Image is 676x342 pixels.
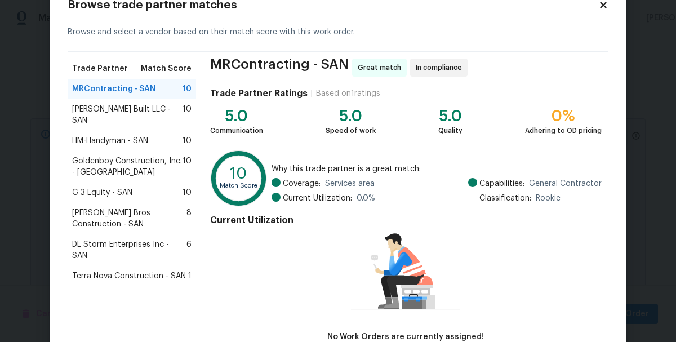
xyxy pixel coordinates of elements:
[186,239,192,261] span: 6
[210,59,349,77] span: MRContracting - SAN
[283,193,352,204] span: Current Utilization:
[479,193,531,204] span: Classification:
[141,63,192,74] span: Match Score
[188,270,192,282] span: 1
[529,178,602,189] span: General Contractor
[416,62,466,73] span: In compliance
[326,125,376,136] div: Speed of work
[316,88,380,99] div: Based on 1 ratings
[272,163,602,175] span: Why this trade partner is a great match:
[72,104,183,126] span: [PERSON_NAME] Built LLC - SAN
[438,110,462,122] div: 5.0
[210,110,263,122] div: 5.0
[186,207,192,230] span: 8
[72,270,186,282] span: Terra Nova Construction - SAN
[68,13,608,52] div: Browse and select a vendor based on their match score with this work order.
[183,156,192,178] span: 10
[525,110,602,122] div: 0%
[210,125,263,136] div: Communication
[183,135,192,146] span: 10
[210,215,602,226] h4: Current Utilization
[326,110,376,122] div: 5.0
[220,183,257,189] text: Match Score
[72,187,132,198] span: G 3 Equity - SAN
[183,187,192,198] span: 10
[183,104,192,126] span: 10
[308,88,316,99] div: |
[479,178,524,189] span: Capabilities:
[283,178,321,189] span: Coverage:
[72,83,155,95] span: MRContracting - SAN
[72,207,186,230] span: [PERSON_NAME] Bros Construction - SAN
[358,62,406,73] span: Great match
[72,239,186,261] span: DL Storm Enterprises Inc - SAN
[438,125,462,136] div: Quality
[72,135,148,146] span: HM-Handyman - SAN
[325,178,375,189] span: Services area
[536,193,561,204] span: Rookie
[230,166,247,181] text: 10
[357,193,375,204] span: 0.0 %
[210,88,308,99] h4: Trade Partner Ratings
[525,125,602,136] div: Adhering to OD pricing
[183,83,192,95] span: 10
[72,156,183,178] span: Goldenboy Construction, Inc. - [GEOGRAPHIC_DATA]
[72,63,128,74] span: Trade Partner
